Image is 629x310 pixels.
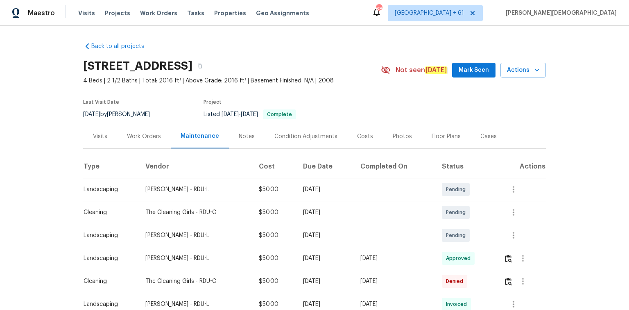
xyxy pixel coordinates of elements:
[497,155,546,178] th: Actions
[187,10,204,16] span: Tasks
[459,65,489,75] span: Mark Seen
[83,100,119,105] span: Last Visit Date
[214,9,246,17] span: Properties
[145,231,246,239] div: [PERSON_NAME] - RDU-L
[393,132,412,141] div: Photos
[360,254,428,262] div: [DATE]
[83,155,139,178] th: Type
[303,254,347,262] div: [DATE]
[78,9,95,17] span: Visits
[500,63,546,78] button: Actions
[28,9,55,17] span: Maestro
[145,254,246,262] div: [PERSON_NAME] - RDU-L
[83,42,162,50] a: Back to all projects
[376,5,382,13] div: 685
[360,277,428,285] div: [DATE]
[145,277,246,285] div: The Cleaning Girls - RDU-C
[425,66,447,74] em: [DATE]
[256,9,309,17] span: Geo Assignments
[145,300,246,308] div: [PERSON_NAME] - RDU-L
[396,66,447,74] span: Not seen
[507,65,539,75] span: Actions
[360,300,428,308] div: [DATE]
[395,9,464,17] span: [GEOGRAPHIC_DATA] + 61
[480,132,497,141] div: Cases
[259,254,290,262] div: $50.00
[83,109,160,119] div: by [PERSON_NAME]
[303,231,347,239] div: [DATE]
[502,9,617,17] span: [PERSON_NAME][DEMOGRAPHIC_DATA]
[140,9,177,17] span: Work Orders
[139,155,252,178] th: Vendor
[505,278,512,285] img: Review Icon
[84,231,132,239] div: Landscaping
[252,155,296,178] th: Cost
[264,112,295,117] span: Complete
[259,208,290,217] div: $50.00
[303,277,347,285] div: [DATE]
[303,300,347,308] div: [DATE]
[504,248,513,268] button: Review Icon
[446,208,469,217] span: Pending
[357,132,373,141] div: Costs
[192,59,207,73] button: Copy Address
[222,112,239,117] span: [DATE]
[84,208,132,217] div: Cleaning
[145,185,246,194] div: [PERSON_NAME] - RDU-L
[83,77,381,85] span: 4 Beds | 2 1/2 Baths | Total: 2016 ft² | Above Grade: 2016 ft² | Basement Finished: N/A | 2008
[241,112,258,117] span: [DATE]
[274,132,337,141] div: Condition Adjustments
[204,100,222,105] span: Project
[446,277,466,285] span: Denied
[93,132,107,141] div: Visits
[105,9,130,17] span: Projects
[84,185,132,194] div: Landscaping
[303,208,347,217] div: [DATE]
[446,185,469,194] span: Pending
[354,155,435,178] th: Completed On
[83,112,100,117] span: [DATE]
[452,63,496,78] button: Mark Seen
[435,155,497,178] th: Status
[446,254,474,262] span: Approved
[432,132,461,141] div: Floor Plans
[505,255,512,262] img: Review Icon
[145,208,246,217] div: The Cleaning Girls - RDU-C
[204,112,296,117] span: Listed
[259,277,290,285] div: $50.00
[446,300,470,308] span: Invoiced
[84,277,132,285] div: Cleaning
[84,300,132,308] div: Landscaping
[259,185,290,194] div: $50.00
[296,155,354,178] th: Due Date
[259,231,290,239] div: $50.00
[83,62,192,70] h2: [STREET_ADDRESS]
[239,132,255,141] div: Notes
[504,271,513,291] button: Review Icon
[84,254,132,262] div: Landscaping
[222,112,258,117] span: -
[259,300,290,308] div: $50.00
[181,132,219,140] div: Maintenance
[303,185,347,194] div: [DATE]
[127,132,161,141] div: Work Orders
[446,231,469,239] span: Pending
